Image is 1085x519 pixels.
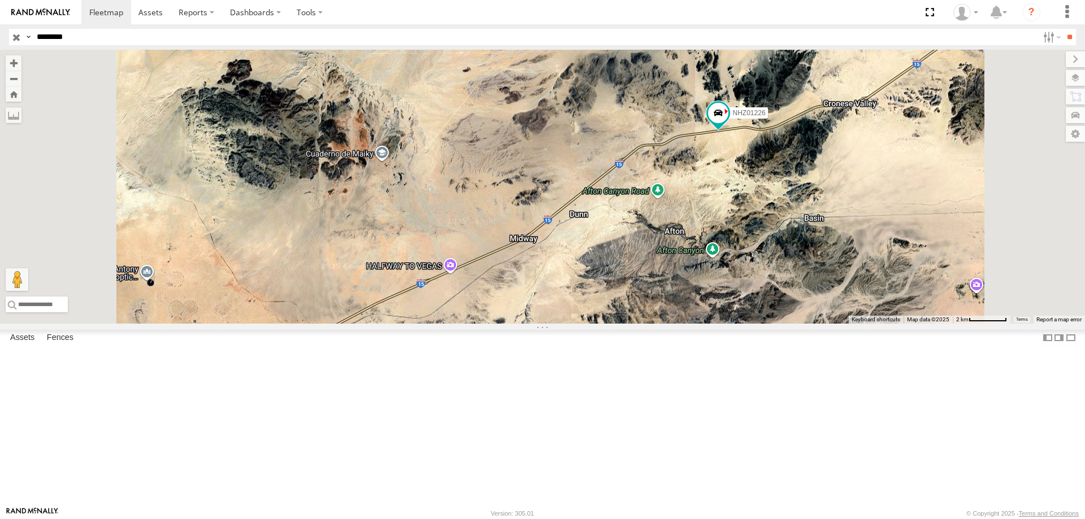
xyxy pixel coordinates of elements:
[6,268,28,291] button: Drag Pegman onto the map to open Street View
[1053,330,1065,346] label: Dock Summary Table to the Right
[1039,29,1063,45] label: Search Filter Options
[966,510,1079,517] div: © Copyright 2025 -
[953,316,1010,324] button: Map Scale: 2 km per 64 pixels
[1066,126,1085,142] label: Map Settings
[907,316,949,322] span: Map data ©2025
[6,107,21,123] label: Measure
[24,29,33,45] label: Search Query
[6,71,21,86] button: Zoom out
[956,316,969,322] span: 2 km
[1065,330,1077,346] label: Hide Summary Table
[949,4,982,21] div: Zulema McIntosch
[11,8,70,16] img: rand-logo.svg
[733,109,766,117] span: NHZ01226
[491,510,534,517] div: Version: 305.01
[1036,316,1082,322] a: Report a map error
[1016,317,1028,322] a: Terms
[1019,510,1079,517] a: Terms and Conditions
[41,330,79,346] label: Fences
[1022,3,1040,21] i: ?
[1042,330,1053,346] label: Dock Summary Table to the Left
[6,508,58,519] a: Visit our Website
[6,55,21,71] button: Zoom in
[852,316,900,324] button: Keyboard shortcuts
[5,330,40,346] label: Assets
[6,86,21,102] button: Zoom Home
